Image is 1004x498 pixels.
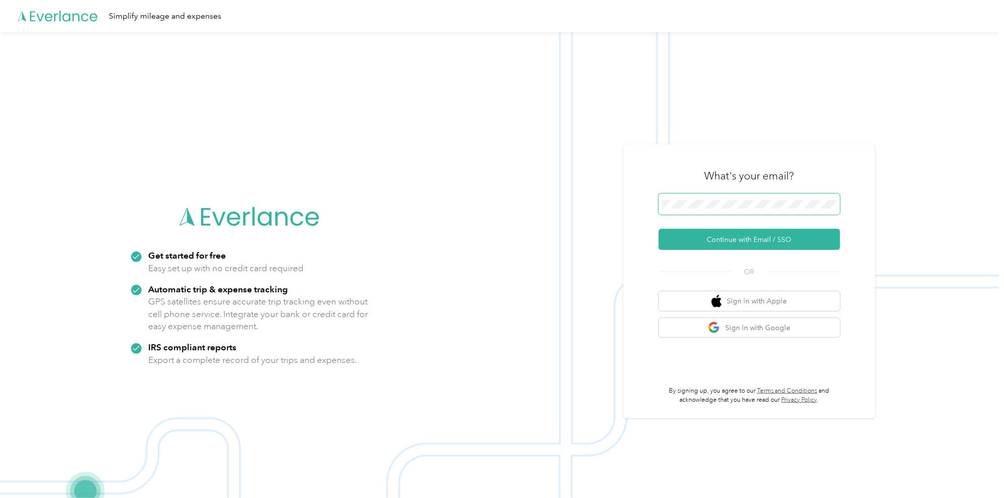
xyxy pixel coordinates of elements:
img: google logo [708,322,721,334]
button: Continue with Email / SSO [659,229,840,250]
button: google logoSign in with Google [659,318,840,338]
div: Simplify mileage and expenses [109,10,221,23]
p: Export a complete record of your trips and expenses. [149,354,357,366]
span: OR [732,267,767,277]
a: Privacy Policy [782,396,818,404]
a: Terms and Conditions [757,387,818,395]
img: apple logo [712,295,722,307]
strong: Automatic trip & expense tracking [149,284,288,294]
h3: What's your email? [705,169,794,183]
p: GPS satellites ensure accurate trip tracking even without cell phone service. Integrate your bank... [149,295,369,333]
p: Easy set up with no credit card required [149,262,304,275]
p: By signing up, you agree to our and acknowledge that you have read our . [659,387,840,404]
strong: IRS compliant reports [149,342,237,352]
button: apple logoSign in with Apple [659,291,840,311]
strong: Get started for free [149,250,226,261]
